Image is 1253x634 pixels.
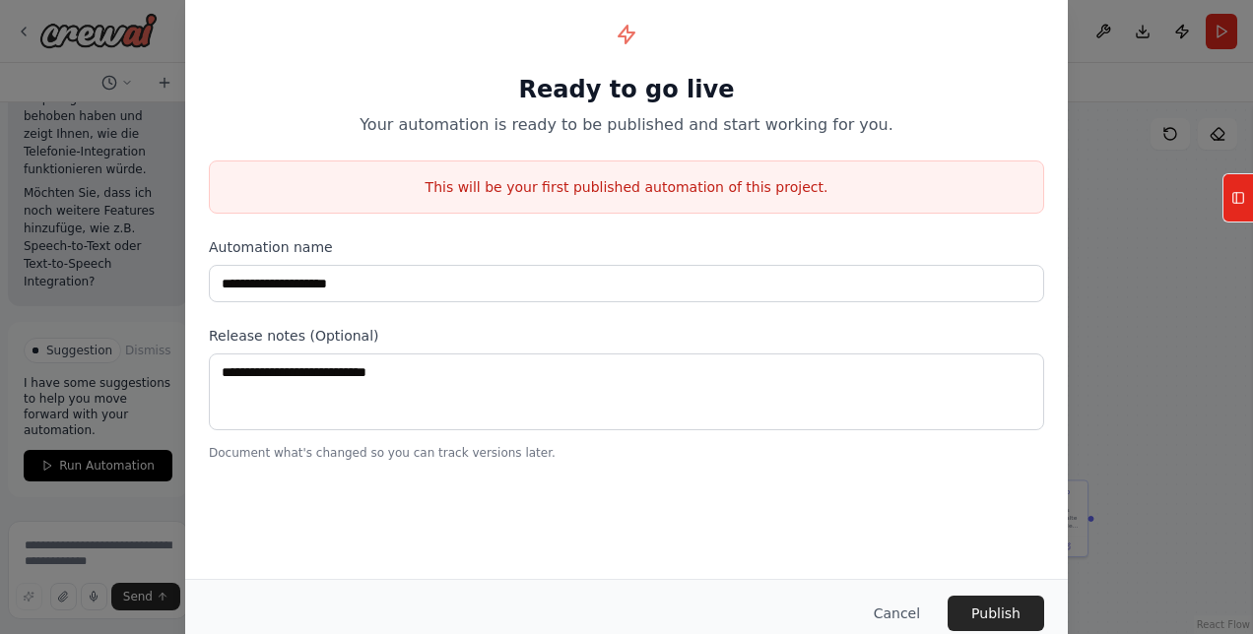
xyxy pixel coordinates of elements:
[209,445,1044,461] p: Document what's changed so you can track versions later.
[209,326,1044,346] label: Release notes (Optional)
[209,74,1044,105] h1: Ready to go live
[209,113,1044,137] p: Your automation is ready to be published and start working for you.
[209,237,1044,257] label: Automation name
[858,596,936,631] button: Cancel
[948,596,1044,631] button: Publish
[210,177,1043,197] p: This will be your first published automation of this project.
